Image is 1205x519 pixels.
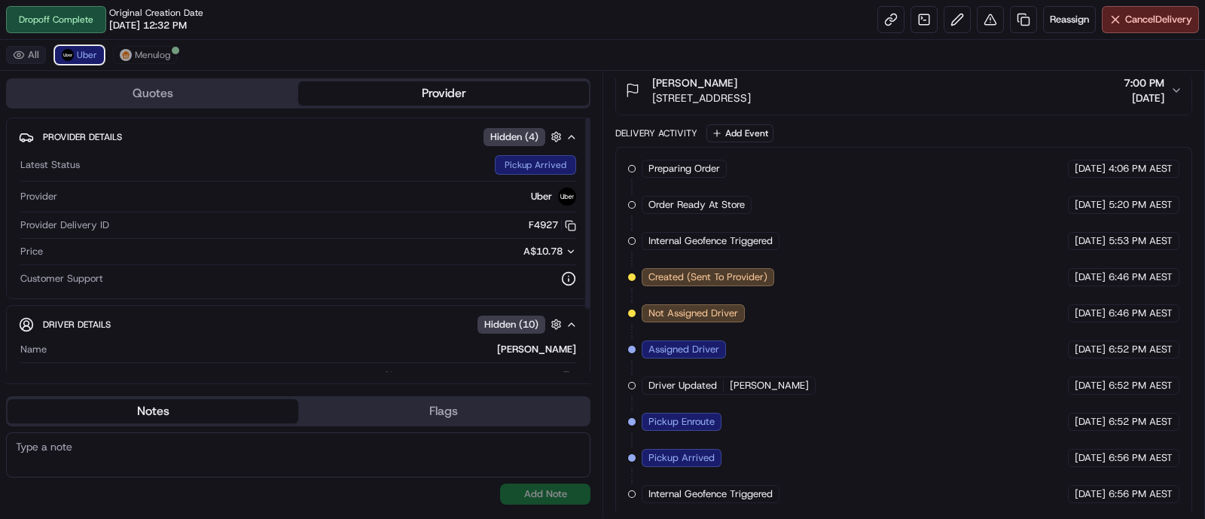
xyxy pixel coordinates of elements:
button: CancelDelivery [1102,6,1199,33]
span: Hidden ( 4 ) [490,130,538,144]
span: Pickup Enroute [648,415,715,429]
span: Assigned Driver [648,343,719,356]
span: Reassign [1050,13,1089,26]
button: Hidden (10) [477,315,566,334]
button: Notes [8,399,298,423]
span: A$10.78 [523,245,563,258]
span: [DATE] [1075,343,1106,356]
span: [DATE] 12:32 PM [109,19,187,32]
span: [DATE] [1075,162,1106,176]
span: [DATE] [1075,198,1106,212]
button: Driver DetailsHidden (10) [19,312,578,337]
span: [DATE] [1075,270,1106,284]
img: justeat_logo.png [120,49,132,61]
span: [PERSON_NAME] [652,75,737,90]
span: Hidden ( 10 ) [484,318,538,331]
span: 5:20 PM AEST [1109,198,1173,212]
span: Latest Status [20,158,80,172]
span: Provider [20,190,57,203]
div: Delivery Activity [615,127,697,139]
button: Flags [298,399,589,423]
span: Pickup Arrived [648,451,715,465]
span: [DATE] [1075,451,1106,465]
button: Quotes [8,81,298,105]
span: 6:52 PM AEST [1109,415,1173,429]
span: [DATE] [1075,307,1106,320]
button: [PERSON_NAME][STREET_ADDRESS]7:00 PM[DATE] [616,66,1191,114]
span: Internal Geofence Triggered [648,234,773,248]
span: [DATE] [1124,90,1164,105]
span: +61 480 020 263 ext. 51177994 [399,371,551,384]
span: Provider Delivery ID [20,218,109,232]
button: F4927 [529,218,576,232]
span: 6:52 PM AEST [1109,379,1173,392]
span: Price [20,245,43,258]
button: Hidden (4) [484,127,566,146]
span: Name [20,343,47,356]
span: Provider Details [43,131,122,143]
span: 6:56 PM AEST [1109,487,1173,501]
button: A$10.78 [444,245,576,258]
span: 6:46 PM AEST [1109,307,1173,320]
span: [DATE] [1075,487,1106,501]
button: All [6,46,46,64]
span: Internal Geofence Triggered [648,487,773,501]
span: Not Assigned Driver [648,307,738,320]
span: [DATE] [1075,379,1106,392]
span: Driver Updated [648,379,717,392]
span: Preparing Order [648,162,720,176]
button: Add Event [706,124,773,142]
a: +61 480 020 263 ext. 51177994 [384,369,576,386]
span: Uber [77,49,97,61]
button: Reassign [1043,6,1096,33]
button: Provider DetailsHidden (4) [19,124,578,149]
span: 6:52 PM AEST [1109,343,1173,356]
button: Uber [55,46,104,64]
button: Menulog [113,46,177,64]
img: uber-new-logo.jpeg [62,49,74,61]
img: uber-new-logo.jpeg [558,188,576,206]
span: Order Ready At Store [648,198,745,212]
span: 6:56 PM AEST [1109,451,1173,465]
span: 6:46 PM AEST [1109,270,1173,284]
button: Provider [298,81,589,105]
span: [STREET_ADDRESS] [652,90,751,105]
div: [PERSON_NAME] [53,343,576,356]
span: Created (Sent To Provider) [648,270,767,284]
span: [DATE] [1075,234,1106,248]
span: Driver Details [43,319,111,331]
span: [DATE] [1075,415,1106,429]
span: 7:00 PM [1124,75,1164,90]
span: 5:53 PM AEST [1109,234,1173,248]
span: 4:06 PM AEST [1109,162,1173,176]
span: Customer Support [20,272,103,285]
span: Original Creation Date [109,7,203,19]
span: Menulog [135,49,170,61]
span: Uber [531,190,552,203]
span: Pickup Phone Number [20,371,120,384]
span: [PERSON_NAME] [730,379,809,392]
span: Cancel Delivery [1125,13,1192,26]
